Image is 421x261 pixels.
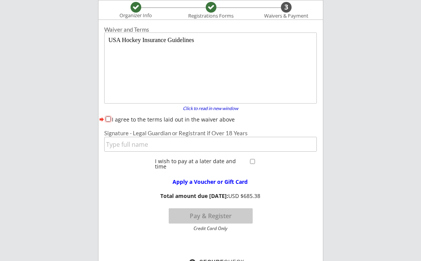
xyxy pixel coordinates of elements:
[104,137,317,152] input: Type full name
[185,13,237,19] div: Registrations Forms
[3,3,210,68] body: USA Hockey Insurance Guidelines
[260,13,313,19] div: Waivers & Payment
[98,115,105,123] button: forward
[172,226,249,231] div: Credit Card Only
[178,106,243,111] div: Click to read in new window
[169,208,253,224] button: Pay & Register
[178,106,243,112] a: Click to read in new window
[158,193,263,199] div: USD $685.38
[155,159,248,169] div: I wish to pay at a later date and time
[281,3,292,11] div: 3
[115,13,157,19] div: Organizer Info
[160,192,228,199] strong: Total amount due [DATE]:
[104,130,317,136] div: Signature - Legal Guardian or Registrant if Over 18 Years
[104,27,317,32] div: Waiver and Terms
[161,179,260,185] div: Apply a Voucher or Gift Card
[112,116,235,123] label: I agree to the terms laid out in the waiver above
